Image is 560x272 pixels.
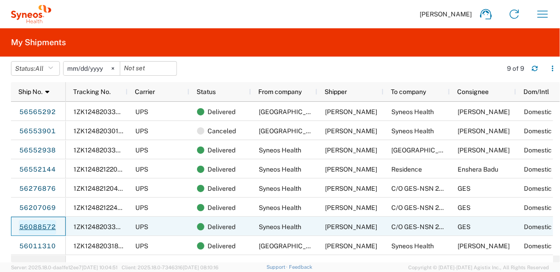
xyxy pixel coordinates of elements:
[420,10,472,18] span: [PERSON_NAME]
[208,198,235,217] span: Delivered
[135,166,148,173] span: UPS
[391,166,422,173] span: Residence
[74,108,144,115] span: 1ZK124820333995963
[289,264,312,270] a: Feedback
[74,146,144,154] span: 1ZK124820339939923
[325,242,377,250] span: Darin Smith
[208,179,235,198] span: Delivered
[208,102,235,121] span: Delivered
[458,127,510,135] span: Krista Slowikowski
[19,162,56,177] a: 56552144
[524,108,552,115] span: Domestic
[208,160,235,179] span: Delivered
[11,37,66,48] h2: My Shipments
[19,143,56,158] a: 56552938
[259,146,301,154] span: Syneos Health
[74,242,143,250] span: 1ZK124820318000476
[19,105,56,120] a: 56565292
[507,64,524,73] div: 9 of 9
[524,185,552,192] span: Domestic
[122,265,219,270] span: Client: 2025.18.0-7346316
[325,185,377,192] span: Krista Slowikowski
[64,62,120,75] input: Not set
[325,88,347,95] span: Shipper
[523,88,549,95] span: Dom/Intl
[259,185,301,192] span: Syneos Health
[524,146,552,154] span: Domestic
[74,223,141,230] span: 1ZK124820332002161
[259,242,348,250] span: Atlanta Airport Marriott
[19,124,56,139] a: 56553901
[74,127,140,135] span: 1ZK124820301741144
[135,242,148,250] span: UPS
[325,146,377,154] span: Krista Slowikowski
[135,127,148,135] span: UPS
[135,223,148,230] span: UPS
[391,127,434,135] span: Syneos Health
[135,108,148,115] span: UPS
[11,61,60,76] button: Status:All
[325,223,377,230] span: Krista Slowikowski
[19,182,56,196] a: 56276876
[135,204,148,211] span: UPS
[120,62,176,75] input: Not set
[458,166,498,173] span: Enshera Badu
[208,217,235,236] span: Delivered
[458,204,470,211] span: GES
[391,108,434,115] span: Syneos Health
[391,88,426,95] span: To company
[74,166,141,173] span: 1ZK124821220498918
[325,204,377,211] span: Krista Slowikowski
[391,204,451,211] span: C/O GES- NSN 2025
[391,223,451,230] span: C/O GES- NSN 2025
[208,141,235,160] span: Delivered
[259,108,324,115] span: Newark Airport Marriott
[208,121,236,141] span: Canceled
[208,236,235,256] span: Delivered
[19,239,56,254] a: 56011310
[11,265,117,270] span: Server: 2025.18.0-daa1fe12ee7
[259,204,301,211] span: Syneos Health
[259,223,301,230] span: Syneos Health
[35,65,43,72] span: All
[325,166,377,173] span: Krista Slowikowski
[458,146,510,154] span: Lisa Kelly
[458,108,510,115] span: Krista Slowikowski
[135,185,148,192] span: UPS
[197,88,216,95] span: Status
[74,185,141,192] span: 1ZK124821204561478
[258,88,302,95] span: From company
[458,223,470,230] span: GES
[259,166,301,173] span: Syneos Health
[458,242,510,250] span: Krista Slowikowski
[524,223,552,230] span: Domestic
[391,185,451,192] span: C/O GES- NSN 2025
[183,265,219,270] span: [DATE] 08:10:16
[19,220,56,235] a: 56088572
[135,88,155,95] span: Carrier
[524,204,552,211] span: Domestic
[524,127,552,135] span: Domestic
[19,201,56,215] a: 56207069
[82,265,117,270] span: [DATE] 10:04:51
[259,127,324,135] span: Newark Airport Marriott
[73,88,111,95] span: Tracking No.
[458,185,470,192] span: GES
[325,108,377,115] span: Lisa Kelly
[18,88,43,95] span: Ship No.
[524,242,552,250] span: Domestic
[391,146,457,154] span: Newark Airport Marriott
[135,146,148,154] span: UPS
[457,88,489,95] span: Consignee
[524,166,552,173] span: Domestic
[325,127,377,135] span: Lisa Kelly
[267,264,289,270] a: Support
[391,242,434,250] span: Syneos Health
[408,263,549,272] span: Copyright © [DATE]-[DATE] Agistix Inc., All Rights Reserved
[74,204,140,211] span: 1ZK124821224421788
